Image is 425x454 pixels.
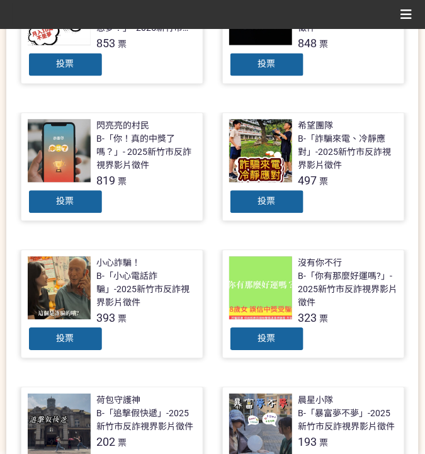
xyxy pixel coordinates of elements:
[21,250,203,359] a: 小心詐騙！B-「小心電話詐騙」-2025新竹市反詐視界影片徵件393票投票
[97,394,141,407] div: 荷包守護神
[298,257,343,270] div: 沒有你不行
[97,407,196,434] div: B-「追擊假快遞」-2025新竹市反詐視界影片徵件
[298,407,398,434] div: B-「暴富夢不夢」-2025新竹市反詐視界影片徵件
[320,40,329,50] span: 票
[97,312,116,325] span: 393
[97,37,116,50] span: 853
[222,113,405,222] a: 希望團隊B-「詐騙來電、冷靜應對」-2025新竹市反詐視界影片徵件497票投票
[97,120,150,133] div: 閃亮亮的村民
[97,257,141,270] div: 小心詐騙！
[57,59,74,69] span: 投票
[21,113,203,222] a: 閃亮亮的村民B-「你！真的中獎了嗎？」- 2025新竹市反詐視界影片徵件819票投票
[118,314,127,324] span: 票
[57,196,74,207] span: 投票
[97,133,196,173] div: B-「你！真的中獎了嗎？」- 2025新竹市反詐視界影片徵件
[118,40,127,50] span: 票
[298,436,317,449] span: 193
[57,334,74,344] span: 投票
[298,270,398,310] div: B-「你有那麼好運嗎?」- 2025新竹市反詐視界影片徵件
[97,270,196,310] div: B-「小心電話詐騙」-2025新竹市反詐視界影片徵件
[118,438,127,448] span: 票
[258,59,276,69] span: 投票
[118,177,127,187] span: 票
[298,133,398,173] div: B-「詐騙來電、冷靜應對」-2025新竹市反詐視界影片徵件
[298,37,317,50] span: 848
[298,312,317,325] span: 323
[320,438,329,448] span: 票
[97,174,116,188] span: 819
[320,177,329,187] span: 票
[298,120,334,133] div: 希望團隊
[258,196,276,207] span: 投票
[97,436,116,449] span: 202
[298,174,317,188] span: 497
[320,314,329,324] span: 票
[298,394,334,407] div: 晨星小隊
[258,334,276,344] span: 投票
[222,250,405,359] a: 沒有你不行B-「你有那麼好運嗎?」- 2025新竹市反詐視界影片徵件323票投票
